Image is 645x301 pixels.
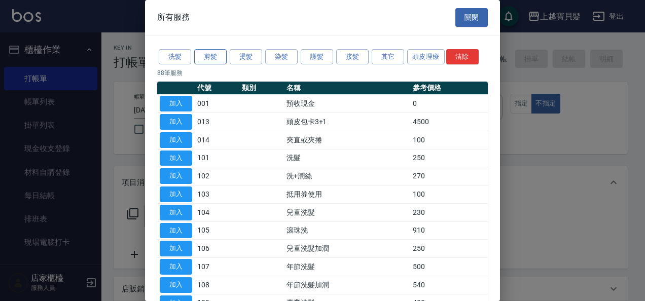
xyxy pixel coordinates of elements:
td: 250 [410,240,488,258]
td: 102 [195,167,239,185]
button: 剪髮 [194,49,227,65]
th: 參考價格 [410,82,488,95]
button: 加入 [160,132,192,148]
td: 105 [195,221,239,240]
span: 所有服務 [157,12,190,22]
button: 關閉 [455,8,488,27]
p: 88 筆服務 [157,68,488,78]
td: 106 [195,240,239,258]
td: 540 [410,276,488,294]
td: 500 [410,258,488,276]
td: 預收現金 [284,95,411,113]
td: 101 [195,149,239,167]
td: 抵用券使用 [284,185,411,204]
td: 夾直或夾捲 [284,131,411,149]
th: 類別 [239,82,284,95]
td: 104 [195,203,239,221]
td: 4500 [410,113,488,131]
button: 加入 [160,96,192,111]
td: 100 [410,185,488,204]
button: 加入 [160,114,192,130]
td: 013 [195,113,239,131]
th: 代號 [195,82,239,95]
button: 染髮 [265,49,298,65]
td: 910 [410,221,488,240]
td: 兒童洗髮加潤 [284,240,411,258]
button: 加入 [160,223,192,239]
button: 其它 [372,49,404,65]
td: 103 [195,185,239,204]
td: 014 [195,131,239,149]
th: 名稱 [284,82,411,95]
td: 洗髮 [284,149,411,167]
button: 清除 [446,49,479,65]
td: 001 [195,95,239,113]
td: 滾珠洗 [284,221,411,240]
button: 加入 [160,205,192,220]
button: 加入 [160,150,192,166]
td: 230 [410,203,488,221]
td: 0 [410,95,488,113]
td: 250 [410,149,488,167]
button: 洗髮 [159,49,191,65]
td: 107 [195,258,239,276]
td: 洗+潤絲 [284,167,411,185]
td: 兒童洗髮 [284,203,411,221]
button: 接髮 [336,49,369,65]
button: 加入 [160,277,192,293]
button: 頭皮理療 [407,49,445,65]
td: 100 [410,131,488,149]
button: 加入 [160,186,192,202]
td: 年節洗髮加潤 [284,276,411,294]
button: 護髮 [301,49,333,65]
td: 108 [195,276,239,294]
td: 頭皮包卡3+1 [284,113,411,131]
td: 270 [410,167,488,185]
button: 加入 [160,259,192,275]
button: 燙髮 [230,49,262,65]
button: 加入 [160,241,192,256]
td: 年節洗髮 [284,258,411,276]
button: 加入 [160,168,192,184]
